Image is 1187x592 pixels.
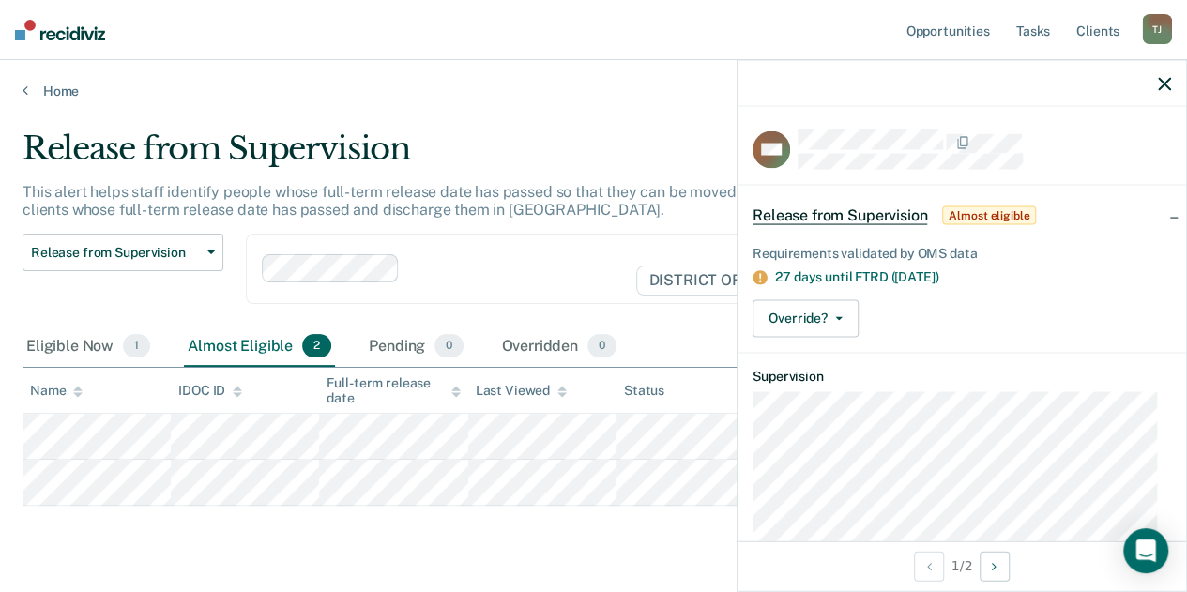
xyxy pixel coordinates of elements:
dt: Supervision [753,368,1171,384]
div: Last Viewed [476,383,567,399]
span: Release from Supervision [753,206,927,225]
span: 1 [123,334,150,358]
div: Requirements validated by OMS data [753,246,1171,262]
p: This alert helps staff identify people whose full-term release date has passed so that they can b... [23,183,1074,219]
div: T J [1142,14,1172,44]
button: Override? [753,299,859,337]
div: Pending [365,326,467,368]
span: 0 [587,334,616,358]
div: IDOC ID [178,383,242,399]
div: Almost Eligible [184,326,335,368]
div: Release from Supervision [23,129,1091,183]
div: 27 days until FTRD ([DATE]) [775,268,1171,284]
div: Full-term release date [327,375,460,407]
span: Almost eligible [942,206,1036,225]
div: Eligible Now [23,326,154,368]
div: Release from SupervisionAlmost eligible [738,186,1186,246]
img: Recidiviz [15,20,105,40]
div: 1 / 2 [738,540,1186,590]
span: DISTRICT OFFICE 5, [GEOGRAPHIC_DATA] [636,266,973,296]
div: Status [624,383,664,399]
span: 2 [302,334,331,358]
button: Next Opportunity [980,551,1010,581]
button: Previous Opportunity [914,551,944,581]
div: Overridden [497,326,620,368]
span: 0 [434,334,464,358]
div: Open Intercom Messenger [1123,528,1168,573]
span: Release from Supervision [31,245,200,261]
a: Home [23,83,1164,99]
div: Name [30,383,83,399]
